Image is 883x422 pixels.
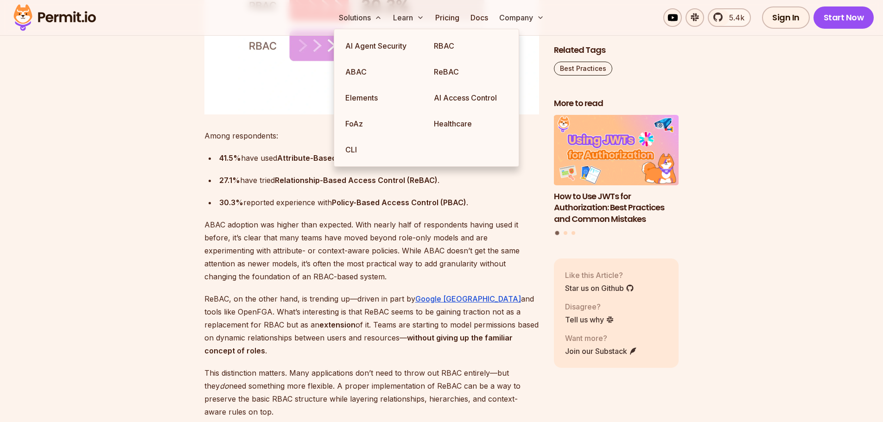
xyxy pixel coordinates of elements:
[554,98,679,109] h2: More to read
[219,151,539,164] div: have used in the past.
[277,153,424,163] strong: Attribute-Based Access Control (ABAC)
[219,174,539,187] div: have tried .
[565,345,637,356] a: Join our Substack
[565,314,614,325] a: Tell us why
[432,8,463,27] a: Pricing
[565,332,637,343] p: Want more?
[426,85,515,111] a: AI Access Control
[338,33,426,59] a: AI Agent Security
[813,6,874,29] a: Start Now
[426,59,515,85] a: ReBAC
[554,62,612,76] a: Best Practices
[554,115,679,225] a: How to Use JWTs for Authorization: Best Practices and Common MistakesHow to Use JWTs for Authoriz...
[565,269,634,280] p: Like this Article?
[495,8,548,27] button: Company
[554,44,679,56] h2: Related Tags
[219,176,240,185] strong: 27.1%
[204,129,539,142] p: Among respondents:
[724,12,744,23] span: 5.4k
[564,231,567,234] button: Go to slide 2
[219,198,243,207] strong: 30.3%
[554,115,679,185] img: How to Use JWTs for Authorization: Best Practices and Common Mistakes
[204,218,539,283] p: ABAC adoption was higher than expected. With nearly half of respondents having used it before, it...
[219,153,241,163] strong: 41.5%
[565,282,634,293] a: Star us on Github
[220,381,229,391] em: do
[204,292,539,357] p: ReBAC, on the other hand, is trending up—driven in part by and tools like OpenFGA. What’s interes...
[708,8,751,27] a: 5.4k
[554,115,679,225] li: 1 of 3
[426,111,515,137] a: Healthcare
[275,176,438,185] strong: Relationship-Based Access Control (ReBAC)
[204,366,539,418] p: This distinction matters. Many applications don’t need to throw out RBAC entirely—but they need s...
[426,33,515,59] a: RBAC
[565,301,614,312] p: Disagree?
[338,137,426,163] a: CLI
[332,198,466,207] strong: Policy-Based Access Control (PBAC)
[467,8,492,27] a: Docs
[554,115,679,236] div: Posts
[338,59,426,85] a: ABAC
[319,320,356,329] strong: extension
[415,294,521,303] a: Google [GEOGRAPHIC_DATA]
[572,231,575,234] button: Go to slide 3
[762,6,810,29] a: Sign In
[338,85,426,111] a: Elements
[335,8,386,27] button: Solutions
[9,2,100,33] img: Permit logo
[389,8,428,27] button: Learn
[555,231,559,235] button: Go to slide 1
[338,111,426,137] a: FoAz
[554,190,679,225] h3: How to Use JWTs for Authorization: Best Practices and Common Mistakes
[219,196,539,209] div: reported experience with .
